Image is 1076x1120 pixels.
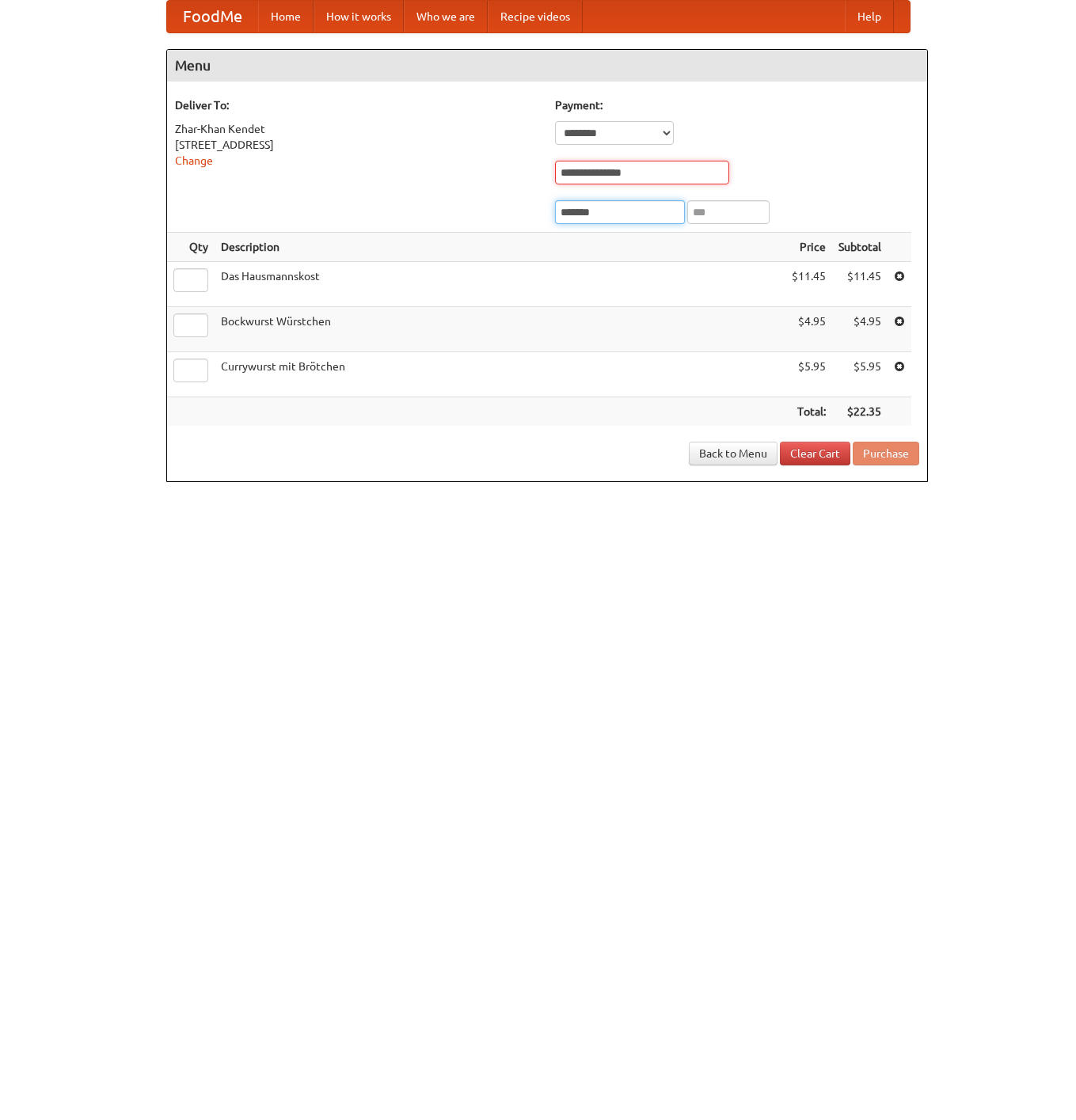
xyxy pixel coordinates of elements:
td: Bockwurst Würstchen [215,307,785,352]
th: Price [785,233,832,262]
a: Change [175,154,213,167]
button: Purchase [853,442,919,465]
th: Description [215,233,785,262]
a: How it works [314,1,404,32]
td: $5.95 [832,352,888,397]
th: $22.35 [832,397,888,427]
th: Total: [785,397,832,427]
div: Zhar-Khan Kendet [175,121,539,137]
a: Help [845,1,894,32]
td: $11.45 [785,262,832,307]
a: Back to Menu [689,442,778,465]
h5: Payment: [555,97,919,113]
th: Subtotal [832,233,888,262]
td: Das Hausmannskost [215,262,785,307]
td: $4.95 [832,307,888,352]
a: Clear Cart [780,442,850,465]
td: $5.95 [785,352,832,397]
td: Currywurst mit Brötchen [215,352,785,397]
td: $11.45 [832,262,888,307]
div: [STREET_ADDRESS] [175,137,539,153]
th: Qty [167,233,215,262]
a: Home [258,1,314,32]
td: $4.95 [785,307,832,352]
a: Who we are [404,1,488,32]
a: FoodMe [167,1,258,32]
a: Recipe videos [488,1,583,32]
h5: Deliver To: [175,97,539,113]
h4: Menu [167,50,927,82]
